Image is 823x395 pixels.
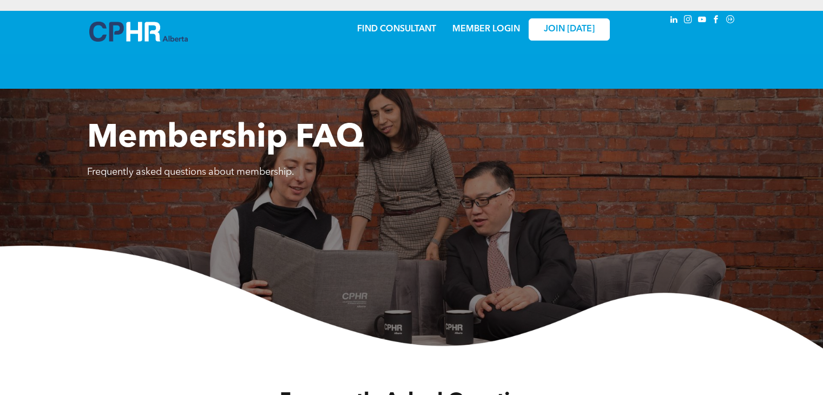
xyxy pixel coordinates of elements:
[710,14,722,28] a: facebook
[357,25,436,34] a: FIND CONSULTANT
[725,14,736,28] a: Social network
[668,14,680,28] a: linkedin
[452,25,520,34] a: MEMBER LOGIN
[682,14,694,28] a: instagram
[89,22,188,42] img: A blue and white logo for cp alberta
[87,167,294,177] span: Frequently asked questions about membership.
[696,14,708,28] a: youtube
[544,24,595,35] span: JOIN [DATE]
[529,18,610,41] a: JOIN [DATE]
[87,122,364,155] span: Membership FAQ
